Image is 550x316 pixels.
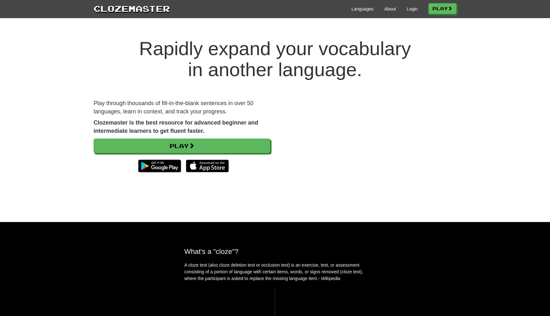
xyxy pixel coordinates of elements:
[94,99,270,116] p: Play through thousands of fill-in-the-blank sentences in over 50 languages, learn in context, and...
[428,3,456,14] a: Play
[351,6,373,12] a: Languages
[318,276,340,281] em: - Wikipedia
[384,6,396,12] a: About
[407,6,418,12] a: Login
[184,262,366,282] p: A cloze test (also cloze deletion test or occlusion test) is an exercise, test, or assessment con...
[184,248,366,255] h2: What's a "cloze"?
[94,3,170,14] a: Clozemaster
[94,139,270,153] a: Play
[186,160,229,172] img: Download_on_the_App_Store_Badge_US-UK_135x40-25178aeef6eb6b83b96f5f2d004eda3bffbb37122de64afbaef7...
[135,156,184,176] img: Get it on Google Play
[94,119,258,134] strong: Clozemaster is the best resource for advanced beginner and intermediate learners to get fluent fa...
